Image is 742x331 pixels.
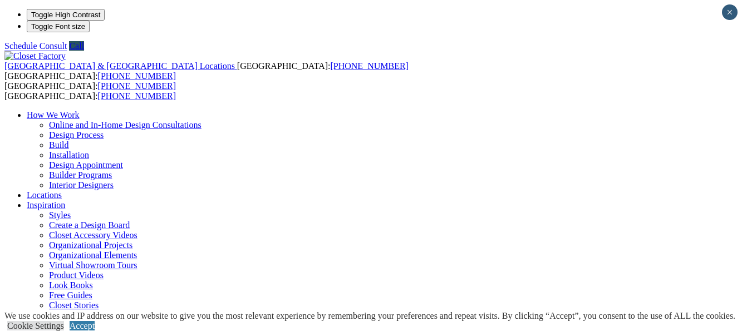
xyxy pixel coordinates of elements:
a: Organizational Elements [49,250,137,260]
a: [PHONE_NUMBER] [98,91,176,101]
a: [GEOGRAPHIC_DATA] & [GEOGRAPHIC_DATA] Locations [4,61,237,71]
span: [GEOGRAPHIC_DATA] & [GEOGRAPHIC_DATA] Locations [4,61,235,71]
span: Toggle High Contrast [31,11,100,19]
a: About [27,310,49,320]
a: Design Process [49,130,104,140]
a: Interior Designers [49,180,114,190]
img: Closet Factory [4,51,66,61]
button: Toggle High Contrast [27,9,105,21]
a: Organizational Projects [49,240,132,250]
span: [GEOGRAPHIC_DATA]: [GEOGRAPHIC_DATA]: [4,81,176,101]
a: Cookie Settings [7,321,64,330]
a: Closet Accessory Videos [49,230,137,240]
a: Free Guides [49,290,92,300]
a: Styles [49,210,71,220]
a: Call [69,41,84,51]
a: [PHONE_NUMBER] [330,61,408,71]
span: [GEOGRAPHIC_DATA]: [GEOGRAPHIC_DATA]: [4,61,409,81]
a: Schedule Consult [4,41,67,51]
a: Build [49,140,69,150]
a: Product Videos [49,270,104,280]
a: Look Books [49,280,93,290]
button: Toggle Font size [27,21,90,32]
button: Close [722,4,738,20]
a: Inspiration [27,200,65,210]
a: Installation [49,150,89,160]
a: Accept [70,321,95,330]
a: Virtual Showroom Tours [49,260,137,270]
a: Closet Stories [49,300,99,310]
a: How We Work [27,110,80,120]
div: We use cookies and IP address on our website to give you the most relevant experience by remember... [4,311,735,321]
a: Locations [27,190,62,200]
a: Online and In-Home Design Consultations [49,120,202,130]
a: [PHONE_NUMBER] [98,81,176,91]
a: Create a Design Board [49,220,130,230]
a: Builder Programs [49,170,112,180]
a: [PHONE_NUMBER] [98,71,176,81]
span: Toggle Font size [31,22,85,31]
a: Design Appointment [49,160,123,170]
